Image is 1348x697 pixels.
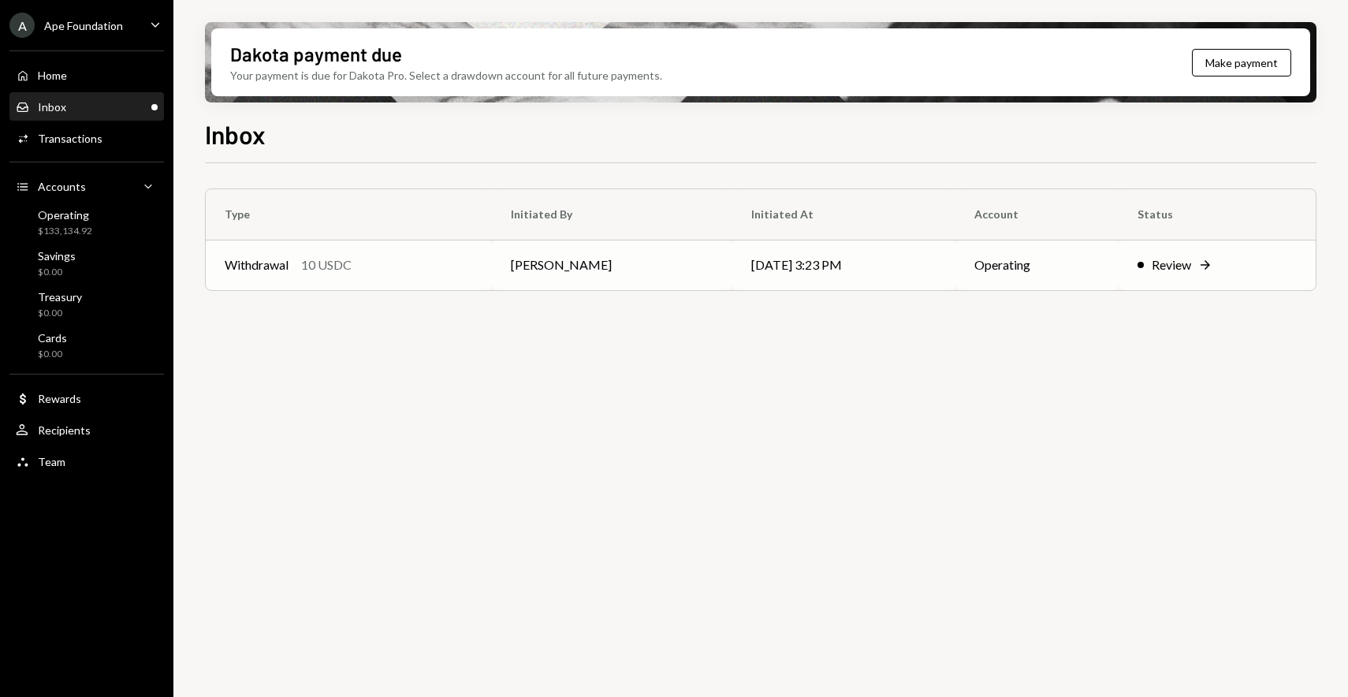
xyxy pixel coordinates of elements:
div: Transactions [38,132,102,145]
td: Operating [955,240,1119,290]
div: Home [38,69,67,82]
a: Transactions [9,124,164,152]
div: Withdrawal [225,255,289,274]
div: Team [38,455,65,468]
a: Recipients [9,416,164,444]
div: Ape Foundation [44,19,123,32]
div: Accounts [38,180,86,193]
td: [PERSON_NAME] [492,240,733,290]
a: Team [9,447,164,475]
a: Accounts [9,172,164,200]
a: Operating$133,134.92 [9,203,164,241]
div: Treasury [38,290,82,304]
div: $133,134.92 [38,225,92,238]
th: Account [955,189,1119,240]
th: Type [206,189,492,240]
button: Make payment [1192,49,1291,76]
div: Recipients [38,423,91,437]
th: Initiated By [492,189,733,240]
div: Review [1152,255,1191,274]
div: Rewards [38,392,81,405]
div: A [9,13,35,38]
a: Inbox [9,92,164,121]
div: $0.00 [38,348,67,361]
a: Rewards [9,384,164,412]
div: 10 USDC [301,255,352,274]
td: [DATE] 3:23 PM [732,240,955,290]
a: Savings$0.00 [9,244,164,282]
div: Inbox [38,100,66,114]
th: Status [1119,189,1316,240]
div: Operating [38,208,92,222]
div: Cards [38,331,67,345]
th: Initiated At [732,189,955,240]
h1: Inbox [205,118,266,150]
div: Dakota payment due [230,41,402,67]
a: Treasury$0.00 [9,285,164,323]
a: Cards$0.00 [9,326,164,364]
a: Home [9,61,164,89]
div: Your payment is due for Dakota Pro. Select a drawdown account for all future payments. [230,67,662,84]
div: $0.00 [38,307,82,320]
div: $0.00 [38,266,76,279]
div: Savings [38,249,76,263]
